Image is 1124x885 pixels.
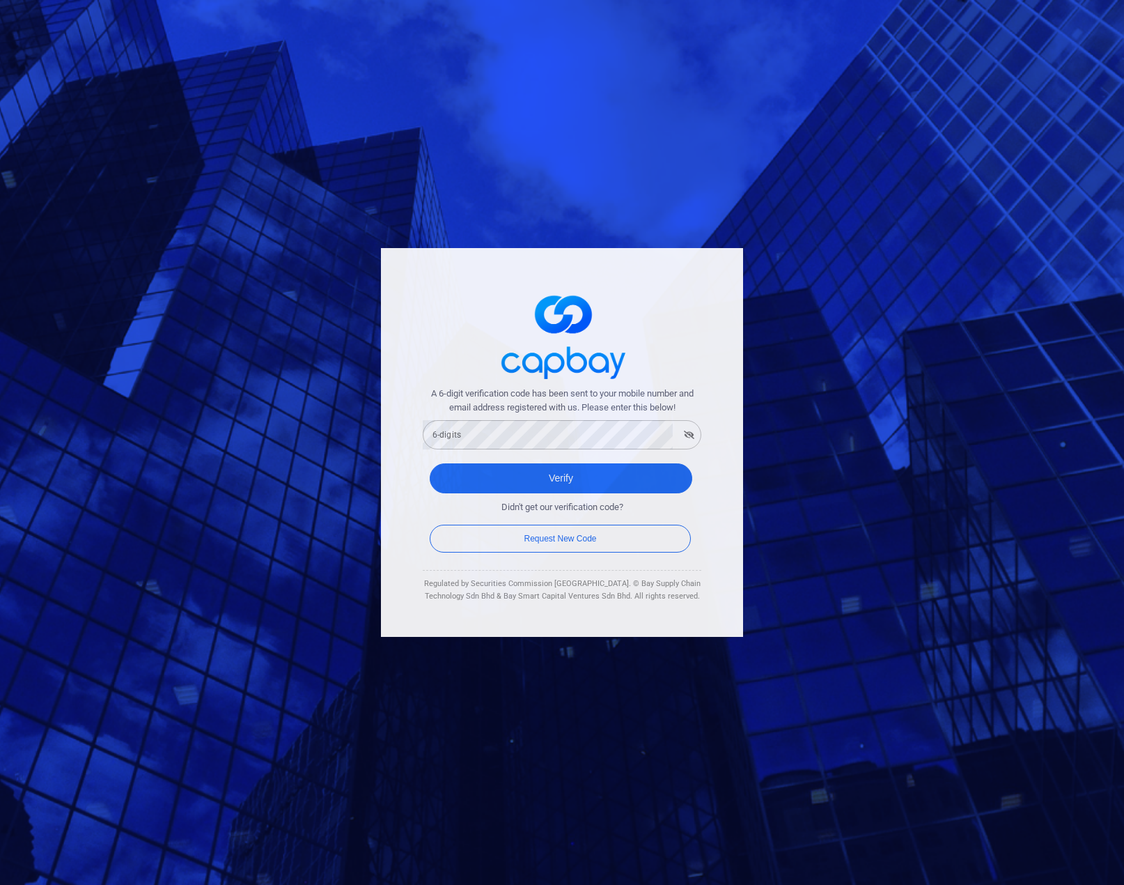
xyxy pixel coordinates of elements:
img: logo [492,283,632,387]
span: Didn't get our verification code? [501,500,623,515]
button: Verify [430,463,692,493]
button: Request New Code [430,525,691,553]
span: A 6-digit verification code has been sent to your mobile number and email address registered with... [423,387,701,416]
div: Regulated by Securities Commission [GEOGRAPHIC_DATA]. © Bay Supply Chain Technology Sdn Bhd & Bay... [423,578,701,602]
